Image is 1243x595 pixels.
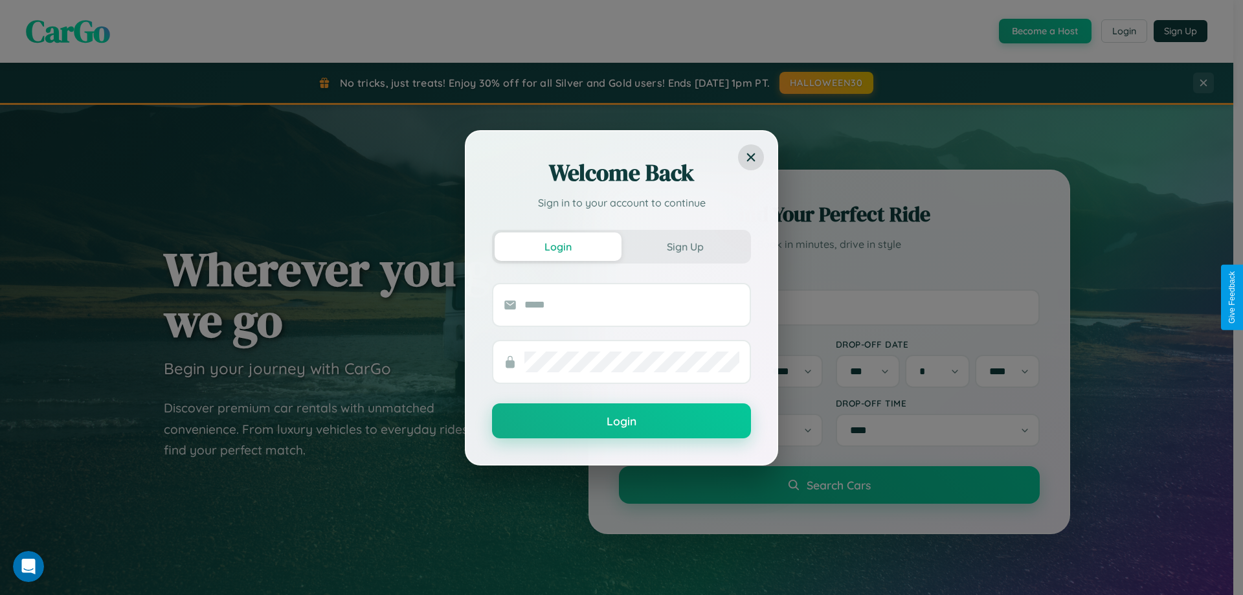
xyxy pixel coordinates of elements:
[492,195,751,210] p: Sign in to your account to continue
[13,551,44,582] iframe: Intercom live chat
[492,157,751,188] h2: Welcome Back
[1227,271,1237,324] div: Give Feedback
[621,232,748,261] button: Sign Up
[492,403,751,438] button: Login
[495,232,621,261] button: Login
